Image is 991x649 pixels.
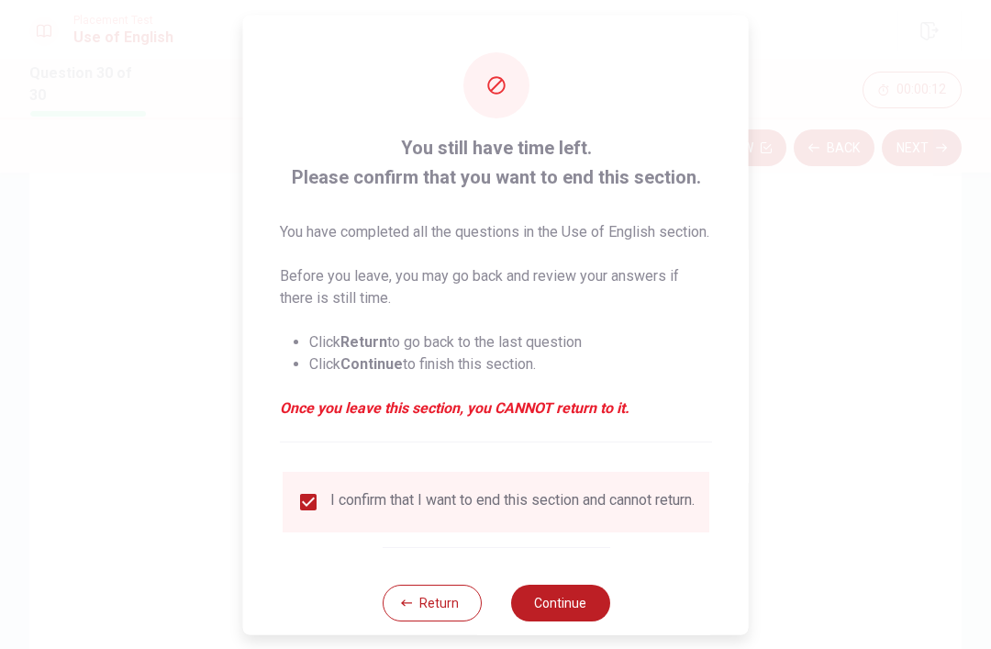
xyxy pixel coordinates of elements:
[510,584,609,621] button: Continue
[340,332,387,350] strong: Return
[280,220,712,242] p: You have completed all the questions in the Use of English section.
[340,354,403,372] strong: Continue
[382,584,481,621] button: Return
[280,264,712,308] p: Before you leave, you may go back and review your answers if there is still time.
[280,397,712,419] em: Once you leave this section, you CANNOT return to it.
[309,352,712,375] li: Click to finish this section.
[330,490,695,512] div: I confirm that I want to end this section and cannot return.
[309,330,712,352] li: Click to go back to the last question
[280,132,712,191] span: You still have time left. Please confirm that you want to end this section.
